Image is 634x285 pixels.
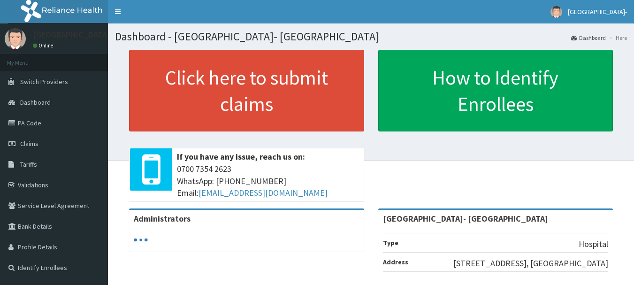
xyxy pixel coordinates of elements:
a: Dashboard [571,34,606,42]
b: Administrators [134,213,191,224]
span: [GEOGRAPHIC_DATA]- [568,8,627,16]
span: Dashboard [20,98,51,107]
span: Tariffs [20,160,37,169]
li: Here [607,34,627,42]
svg: audio-loading [134,233,148,247]
span: 0700 7354 2623 WhatsApp: [PHONE_NUMBER] Email: [177,163,359,199]
a: Click here to submit claims [129,50,364,131]
a: [EMAIL_ADDRESS][DOMAIN_NAME] [199,187,328,198]
p: [STREET_ADDRESS], [GEOGRAPHIC_DATA] [453,257,608,270]
a: Online [33,42,55,49]
span: Switch Providers [20,77,68,86]
p: [GEOGRAPHIC_DATA]- [33,31,113,39]
b: If you have any issue, reach us on: [177,151,305,162]
span: Claims [20,139,38,148]
b: Type [383,239,398,247]
img: User Image [5,28,26,49]
strong: [GEOGRAPHIC_DATA]- [GEOGRAPHIC_DATA] [383,213,548,224]
img: User Image [550,6,562,18]
a: How to Identify Enrollees [378,50,613,131]
b: Address [383,258,408,266]
p: Hospital [579,238,608,250]
h1: Dashboard - [GEOGRAPHIC_DATA]- [GEOGRAPHIC_DATA] [115,31,627,43]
